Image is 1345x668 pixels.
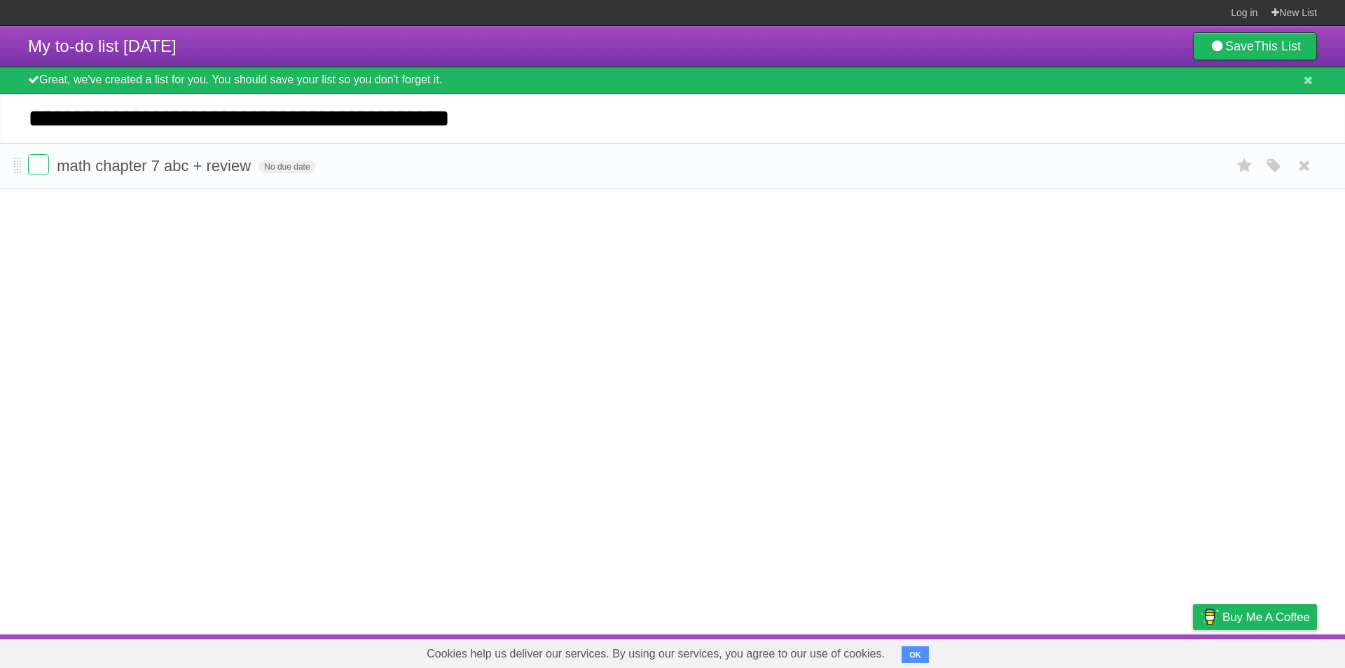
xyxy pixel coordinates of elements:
a: Privacy [1175,638,1211,664]
a: Terms [1127,638,1158,664]
a: Buy me a coffee [1193,604,1317,630]
label: Done [28,154,49,175]
a: Suggest a feature [1229,638,1317,664]
span: No due date [258,161,315,173]
span: Buy me a coffee [1222,605,1310,629]
a: About [1007,638,1036,664]
span: Cookies help us deliver our services. By using our services, you agree to our use of cookies. [413,640,899,668]
a: Developers [1053,638,1110,664]
span: math chapter 7 abc + review [57,157,254,175]
b: This List [1254,39,1301,53]
span: My to-do list [DATE] [28,36,177,55]
img: Buy me a coffee [1200,605,1219,629]
button: OK [902,646,929,663]
a: SaveThis List [1193,32,1317,60]
label: Star task [1232,154,1258,177]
